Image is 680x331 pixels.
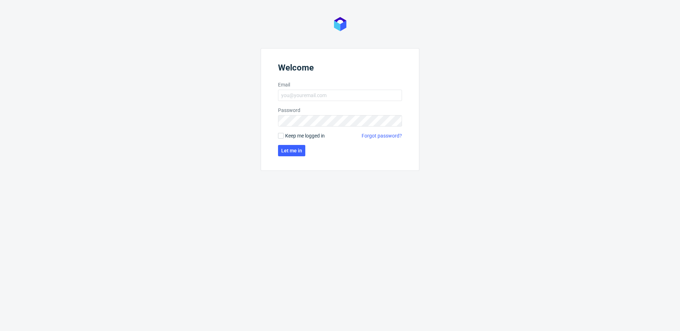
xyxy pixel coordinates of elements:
span: Keep me logged in [285,132,325,139]
input: you@youremail.com [278,90,402,101]
a: Forgot password? [362,132,402,139]
span: Let me in [281,148,302,153]
label: Password [278,107,402,114]
label: Email [278,81,402,88]
header: Welcome [278,63,402,75]
button: Let me in [278,145,305,156]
